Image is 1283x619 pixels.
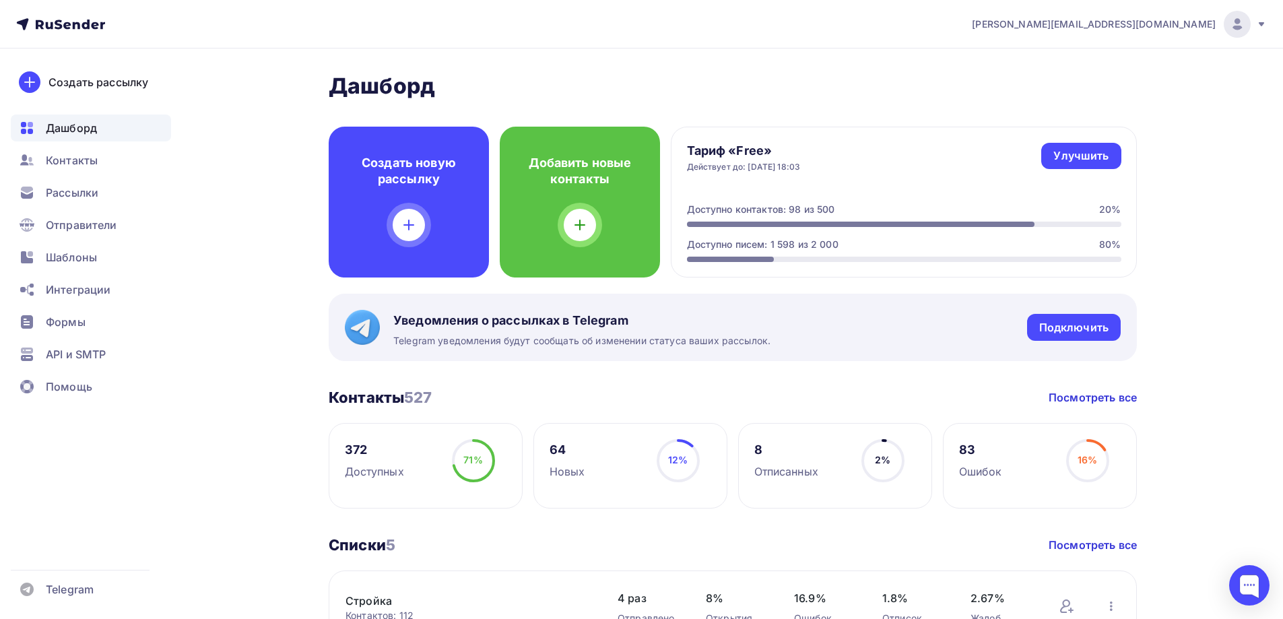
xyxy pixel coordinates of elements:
div: Доступных [345,463,404,480]
div: 64 [550,442,585,458]
span: Отправители [46,217,117,233]
span: Уведомления о рассылках в Telegram [393,313,770,329]
a: Дашборд [11,115,171,141]
span: Формы [46,314,86,330]
a: Стройка [346,593,574,609]
a: Посмотреть все [1049,537,1137,553]
div: 8 [754,442,818,458]
span: [PERSON_NAME][EMAIL_ADDRESS][DOMAIN_NAME] [972,18,1216,31]
span: 8% [706,590,767,606]
div: Новых [550,463,585,480]
a: Отправители [11,211,171,238]
h2: Дашборд [329,73,1137,100]
span: 2% [875,454,890,465]
div: 80% [1099,238,1121,251]
span: 71% [463,454,482,465]
span: Telegram уведомления будут сообщать об изменении статуса ваших рассылок. [393,334,770,348]
span: 16% [1078,454,1097,465]
h4: Тариф «Free» [687,143,801,159]
span: Интеграции [46,282,110,298]
div: 20% [1099,203,1121,216]
h3: Списки [329,535,395,554]
a: Контакты [11,147,171,174]
div: Действует до: [DATE] 18:03 [687,162,801,172]
span: 527 [404,389,432,406]
span: Рассылки [46,185,98,201]
span: Шаблоны [46,249,97,265]
a: Формы [11,308,171,335]
span: 4 раз [618,590,679,606]
h4: Создать новую рассылку [350,155,467,187]
span: 12% [668,454,688,465]
span: 1.8% [882,590,944,606]
span: Дашборд [46,120,97,136]
div: 83 [959,442,1002,458]
span: Помощь [46,379,92,395]
div: Отписанных [754,463,818,480]
a: [PERSON_NAME][EMAIL_ADDRESS][DOMAIN_NAME] [972,11,1267,38]
span: Telegram [46,581,94,597]
div: Ошибок [959,463,1002,480]
h3: Контакты [329,388,432,407]
div: Улучшить [1053,148,1109,164]
div: Доступно писем: 1 598 из 2 000 [687,238,838,251]
div: Создать рассылку [48,74,148,90]
span: 2.67% [971,590,1032,606]
a: Шаблоны [11,244,171,271]
span: 16.9% [794,590,855,606]
span: 5 [386,536,395,554]
div: 372 [345,442,404,458]
span: API и SMTP [46,346,106,362]
div: Доступно контактов: 98 из 500 [687,203,835,216]
span: Контакты [46,152,98,168]
div: Подключить [1039,320,1109,335]
h4: Добавить новые контакты [521,155,638,187]
a: Рассылки [11,179,171,206]
a: Посмотреть все [1049,389,1137,405]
